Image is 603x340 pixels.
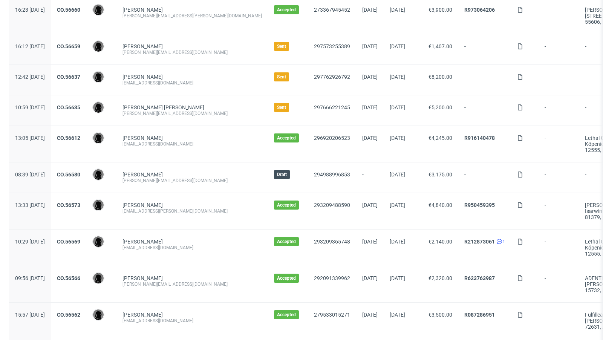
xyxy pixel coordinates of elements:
span: [DATE] [390,7,405,13]
span: Accepted [277,312,296,318]
span: 15:57 [DATE] [15,312,45,318]
span: €3,900.00 [429,7,452,13]
span: - [362,172,378,184]
span: [DATE] [362,312,378,318]
img: Dawid Urbanowicz [93,273,104,283]
span: Draft [277,172,287,178]
span: - [545,74,573,86]
a: 293209488590 [314,202,350,208]
a: R087286951 [464,312,495,318]
img: Dawid Urbanowicz [93,41,104,52]
span: - [545,135,573,153]
div: [EMAIL_ADDRESS][PERSON_NAME][DOMAIN_NAME] [122,208,262,214]
span: 10:29 [DATE] [15,239,45,245]
span: [DATE] [390,172,405,178]
span: [DATE] [362,135,378,141]
span: Accepted [277,7,296,13]
span: Sent [277,43,286,49]
span: Accepted [277,239,296,245]
span: - [545,239,573,257]
span: - [545,172,573,184]
div: [EMAIL_ADDRESS][DOMAIN_NAME] [122,318,262,324]
span: [DATE] [362,202,378,208]
span: €2,140.00 [429,239,452,245]
a: [PERSON_NAME] [122,275,163,281]
a: R916140478 [464,135,495,141]
span: Sent [277,74,286,80]
span: 13:05 [DATE] [15,135,45,141]
a: CO.56573 [57,202,80,208]
a: 297573255389 [314,43,350,49]
a: CO.56635 [57,104,80,110]
a: 273367945452 [314,7,350,13]
span: [DATE] [362,275,378,281]
div: [PERSON_NAME][EMAIL_ADDRESS][DOMAIN_NAME] [122,49,262,55]
div: [PERSON_NAME][EMAIL_ADDRESS][DOMAIN_NAME] [122,178,262,184]
span: [DATE] [390,239,405,245]
span: 09:56 [DATE] [15,275,45,281]
a: [PERSON_NAME] [122,312,163,318]
span: - [464,43,505,55]
span: [DATE] [390,312,405,318]
span: - [545,312,573,330]
span: [DATE] [390,104,405,110]
a: [PERSON_NAME] [122,135,163,141]
span: - [545,104,573,116]
a: 1 [495,239,505,245]
span: - [464,104,505,116]
a: [PERSON_NAME] [122,202,163,208]
img: Dawid Urbanowicz [93,72,104,82]
a: CO.56580 [57,172,80,178]
div: [EMAIL_ADDRESS][DOMAIN_NAME] [122,245,262,251]
a: 297666221245 [314,104,350,110]
span: [DATE] [362,239,378,245]
span: - [545,43,573,55]
span: [DATE] [390,135,405,141]
a: [PERSON_NAME] [PERSON_NAME] [122,104,204,110]
span: 16:23 [DATE] [15,7,45,13]
a: 292091339962 [314,275,350,281]
span: €8,200.00 [429,74,452,80]
span: - [545,202,573,220]
span: €3,175.00 [429,172,452,178]
a: 297762926792 [314,74,350,80]
span: €3,500.00 [429,312,452,318]
span: - [464,172,505,184]
a: 279533015271 [314,312,350,318]
img: Dawid Urbanowicz [93,102,104,113]
span: - [545,7,573,25]
div: [PERSON_NAME][EMAIL_ADDRESS][DOMAIN_NAME] [122,281,262,287]
span: 10:59 [DATE] [15,104,45,110]
span: [DATE] [362,104,378,110]
span: [DATE] [390,43,405,49]
img: Dawid Urbanowicz [93,200,104,210]
span: €1,407.00 [429,43,452,49]
span: 1 [503,239,505,245]
a: 294988996853 [314,172,350,178]
span: [DATE] [362,74,378,80]
div: [PERSON_NAME][EMAIL_ADDRESS][DOMAIN_NAME] [122,110,262,116]
span: [DATE] [362,7,378,13]
span: €4,840.00 [429,202,452,208]
a: [PERSON_NAME] [122,43,163,49]
a: [PERSON_NAME] [122,7,163,13]
a: 296920206523 [314,135,350,141]
a: CO.56569 [57,239,80,245]
span: - [545,275,573,293]
a: R973064206 [464,7,495,13]
div: [EMAIL_ADDRESS][DOMAIN_NAME] [122,80,262,86]
img: Dawid Urbanowicz [93,5,104,15]
span: €4,245.00 [429,135,452,141]
img: Dawid Urbanowicz [93,309,104,320]
a: [PERSON_NAME] [122,74,163,80]
span: [DATE] [390,275,405,281]
span: Accepted [277,202,296,208]
a: R212873061 [464,239,495,245]
img: Dawid Urbanowicz [93,236,104,247]
img: Dawid Urbanowicz [93,133,104,143]
span: Accepted [277,135,296,141]
a: CO.56660 [57,7,80,13]
a: CO.56612 [57,135,80,141]
span: €5,200.00 [429,104,452,110]
a: [PERSON_NAME] [122,172,163,178]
